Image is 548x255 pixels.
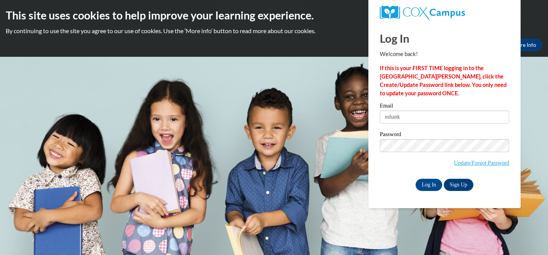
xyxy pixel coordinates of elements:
label: Password [380,132,509,139]
p: Welcome back! [380,50,509,58]
p: By continuing to use the site you agree to our use of cookies. Use the ‘More info’ button to read... [6,27,542,35]
img: COX Campus [380,6,465,19]
a: COX Campus [380,6,509,19]
h1: Log In [380,30,509,46]
a: More Info [507,39,542,51]
h2: This site uses cookies to help improve your learning experience. [6,8,542,23]
a: Update/Forgot Password [454,160,509,166]
label: Email [380,103,509,111]
strong: If this is your FIRST TIME logging in to the [GEOGRAPHIC_DATA][PERSON_NAME], click the Create/Upd... [380,65,507,96]
a: Sign Up [444,179,473,191]
input: Log In [416,179,442,191]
